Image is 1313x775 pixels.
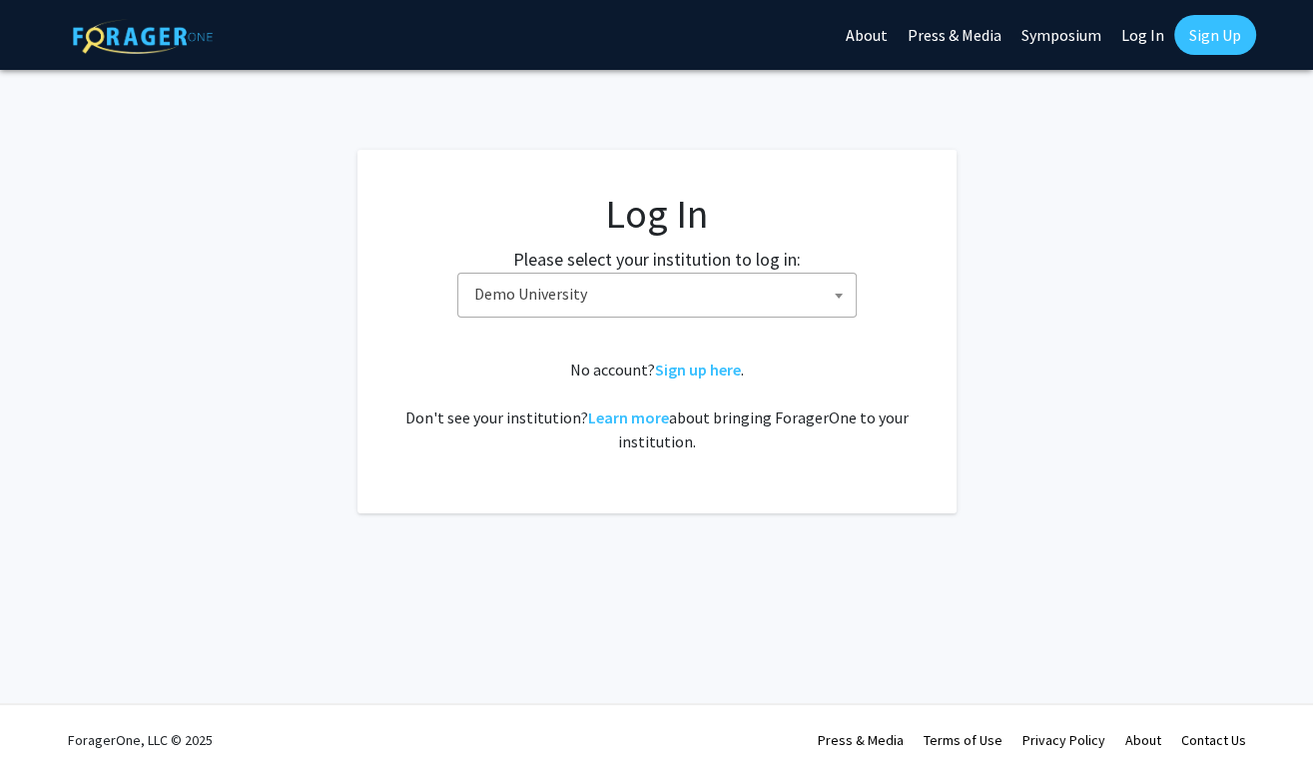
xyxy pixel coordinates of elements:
span: Demo University [457,273,857,318]
a: Contact Us [1181,731,1246,749]
h1: Log In [397,190,917,238]
img: ForagerOne Logo [73,19,213,54]
div: No account? . Don't see your institution? about bringing ForagerOne to your institution. [397,358,917,453]
a: Privacy Policy [1022,731,1105,749]
a: Press & Media [818,731,904,749]
a: About [1125,731,1161,749]
span: Demo University [466,274,856,315]
iframe: Chat [15,685,85,760]
a: Terms of Use [924,731,1002,749]
a: Sign up here [655,360,741,380]
a: Learn more about bringing ForagerOne to your institution [588,407,669,427]
div: ForagerOne, LLC © 2025 [68,705,213,775]
label: Please select your institution to log in: [513,246,801,273]
a: Sign Up [1174,15,1256,55]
